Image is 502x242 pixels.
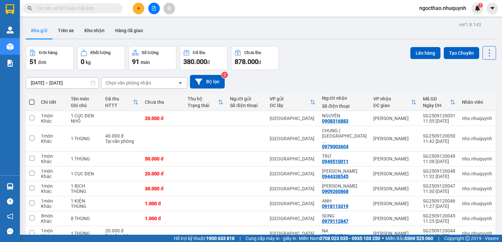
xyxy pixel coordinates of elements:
th: Toggle SortBy [184,93,227,111]
div: 1 THÙNG [71,156,99,161]
div: 1 món [41,153,64,159]
div: 1 THÙNG [71,231,99,236]
div: 0979112847 [322,218,348,224]
div: Trạng thái [188,103,218,108]
button: Số lượng91món [128,46,176,70]
span: | [240,235,241,242]
div: SG2509120047 [423,183,455,189]
div: 1 CỤC ĐEN NHỎ [71,113,99,124]
span: 0 [81,58,84,66]
div: ĐC giao [373,103,411,108]
div: 1 món [41,228,64,233]
div: Thu hộ [188,96,218,101]
div: NGUYÊN [322,113,367,118]
span: notification [7,213,13,219]
div: SG2509120050 [423,133,455,139]
div: [PERSON_NAME] [373,201,416,206]
span: ngocthao.nhuquynh [414,4,472,12]
span: Miền Nam [299,235,380,242]
sup: 2 [221,72,228,78]
button: Trên xe [53,23,79,38]
button: Khối lượng0kg [77,46,125,70]
div: [PERSON_NAME] [373,186,416,191]
img: warehouse-icon [7,183,14,190]
div: NA [322,228,367,233]
span: đ [258,60,261,65]
div: Khác [41,189,64,194]
th: Toggle SortBy [102,93,142,111]
sup: 1 [478,3,483,8]
div: nho.nhuquynh [462,156,492,161]
div: Khác [41,218,64,224]
div: 1 BỊCH THÙNG [71,183,99,194]
div: VP gửi [270,96,310,101]
span: aim [167,6,171,11]
div: Mã GD [423,96,450,101]
button: Đã thu380.000đ [180,46,228,70]
button: plus [133,3,144,14]
div: GIA HƯNG [322,183,367,189]
span: caret-down [489,5,495,11]
div: SG2509120049 [423,153,455,159]
div: Đơn hàng [39,50,57,55]
div: ANH [322,198,367,204]
div: 0365542761 [322,233,348,239]
button: Bộ lọc [190,75,225,89]
span: 1 [479,3,481,8]
div: nho.nhuquynh [462,116,492,121]
span: 91 [132,58,139,66]
input: Tìm tên, số ĐT hoặc mã đơn [36,5,114,12]
div: nho.nhuquynh [462,171,492,176]
div: Khác [41,174,64,179]
span: món [141,60,150,65]
div: HẢI TIẾN [322,168,367,174]
div: 11:32 [DATE] [423,174,455,179]
div: ĐC lấy [270,103,310,108]
div: 11:42 [DATE] [423,139,455,144]
img: warehouse-icon [7,27,14,33]
div: [PERSON_NAME] [373,171,416,176]
div: [PERSON_NAME] [373,116,416,121]
span: Miền Bắc [386,235,433,242]
div: 20.000 đ [105,228,138,233]
div: [GEOGRAPHIC_DATA] [270,201,315,206]
input: Select a date range. [26,78,98,88]
th: Toggle SortBy [370,93,420,111]
span: search [27,6,32,11]
span: 380.000 [183,58,207,66]
div: 1 THÙNG [71,136,99,141]
div: [GEOGRAPHIC_DATA] [270,156,315,161]
div: 1 món [41,133,64,139]
div: 11:55 [DATE] [423,118,455,124]
div: 11:27 [DATE] [423,204,455,209]
span: kg [86,60,91,65]
div: [GEOGRAPHIC_DATA] [270,186,315,191]
div: SG2509120044 [423,228,455,233]
span: ... [322,139,326,144]
span: 51 [29,58,37,66]
div: 20.000 đ [145,171,181,176]
div: Số điện thoại [230,103,263,108]
button: Kho nhận [79,23,110,38]
div: VP nhận [373,96,411,101]
strong: 0369 525 060 [405,236,433,241]
div: Đã thu [105,96,133,101]
svg: open [178,80,183,86]
div: SG2509120048 [423,168,455,174]
div: 40.000 đ [105,133,138,139]
span: Hỗ trợ kỹ thuật: [174,235,235,242]
div: 0979003604 [322,144,348,149]
div: Tên món [71,96,99,101]
div: nho.nhuquynh [462,216,492,221]
div: [PERSON_NAME] [373,156,416,161]
div: 8 món [41,213,64,218]
div: 0944338545 [322,174,348,179]
div: Chọn văn phòng nhận [106,80,151,86]
div: [GEOGRAPHIC_DATA] [270,171,315,176]
img: warehouse-icon [7,43,14,50]
th: Toggle SortBy [266,93,319,111]
div: [GEOGRAPHIC_DATA] [270,136,315,141]
div: nho.nhuquynh [462,231,492,236]
div: Khác [41,233,64,239]
button: Đơn hàng51đơn [26,46,74,70]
